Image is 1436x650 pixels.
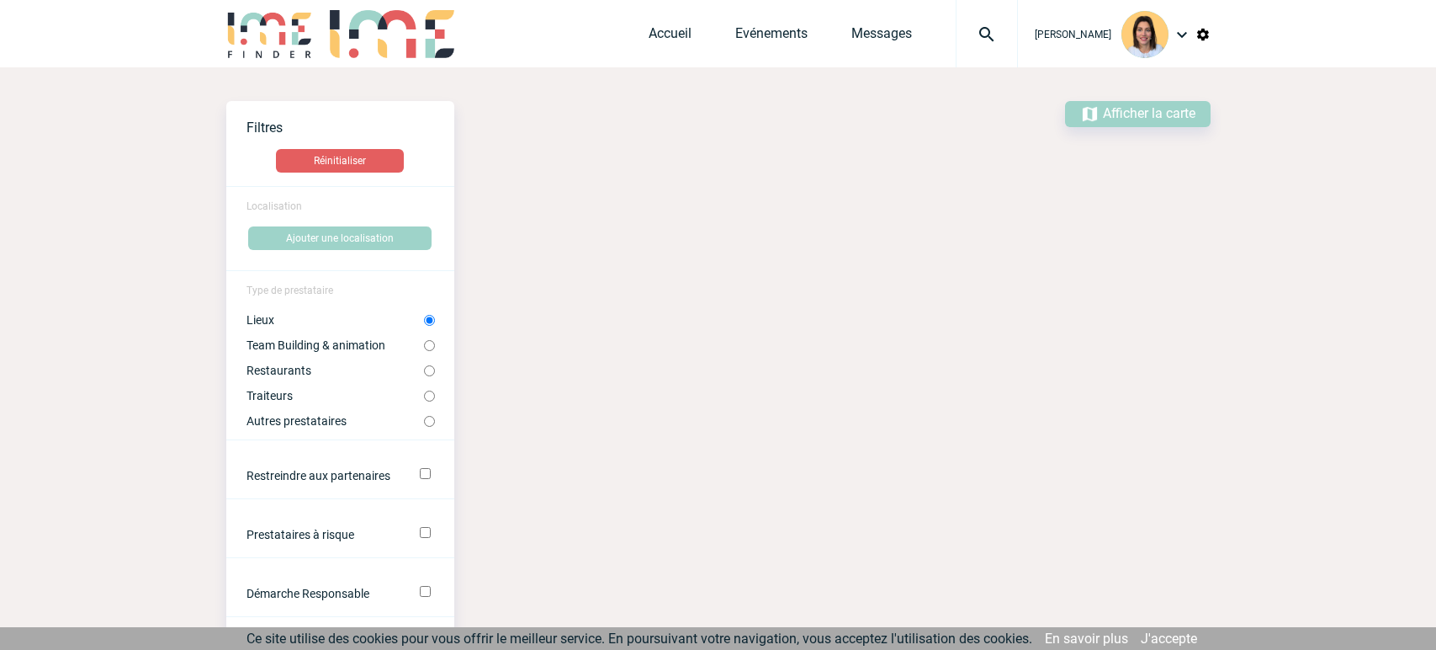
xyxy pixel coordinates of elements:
span: Type de prestataire [246,285,333,296]
a: Accueil [649,25,692,49]
label: Restreindre aux partenaires [246,469,397,482]
button: Réinitialiser [276,149,404,173]
span: Localisation [246,200,302,212]
label: Team Building & animation [246,338,424,352]
span: Afficher la carte [1103,105,1195,121]
label: Démarche Responsable [246,587,397,600]
a: J'accepte [1141,631,1197,647]
p: Filtres [246,120,454,136]
input: Démarche Responsable [420,586,431,597]
span: Ce site utilise des cookies pour vous offrir le meilleur service. En poursuivant votre navigation... [246,631,1032,647]
label: Restaurants [246,364,424,377]
img: 103015-1.png [1121,11,1168,58]
button: Ajouter une localisation [248,226,432,250]
a: Messages [851,25,912,49]
label: Autres prestataires [246,414,424,428]
a: Evénements [735,25,808,49]
a: En savoir plus [1045,631,1128,647]
span: [PERSON_NAME] [1035,29,1111,40]
img: IME-Finder [226,10,314,58]
a: Réinitialiser [226,149,454,173]
label: Prestataires à risque [246,528,397,541]
label: Lieux [246,313,424,327]
label: Traiteurs [246,389,424,402]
